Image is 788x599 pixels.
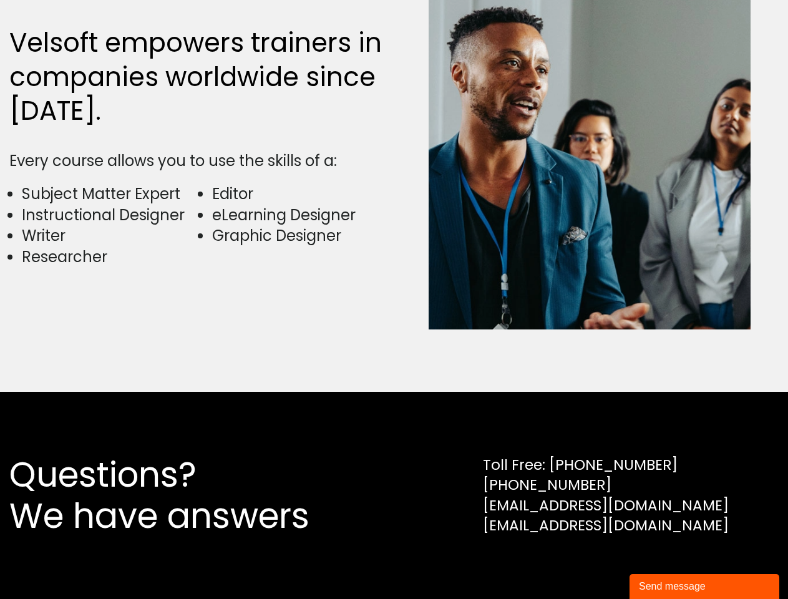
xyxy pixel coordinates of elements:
[9,26,388,129] h2: Velsoft empowers trainers in companies worldwide since [DATE].
[22,205,197,226] li: Instructional Designer
[630,572,782,599] iframe: chat widget
[212,225,387,246] li: Graphic Designer
[483,455,729,535] div: Toll Free: [PHONE_NUMBER] [PHONE_NUMBER] [EMAIL_ADDRESS][DOMAIN_NAME] [EMAIL_ADDRESS][DOMAIN_NAME]
[212,205,387,226] li: eLearning Designer
[22,246,197,268] li: Researcher
[212,183,387,205] li: Editor
[22,183,197,205] li: Subject Matter Expert
[22,225,197,246] li: Writer
[9,454,354,537] h2: Questions? We have answers
[9,150,388,172] div: Every course allows you to use the skills of a:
